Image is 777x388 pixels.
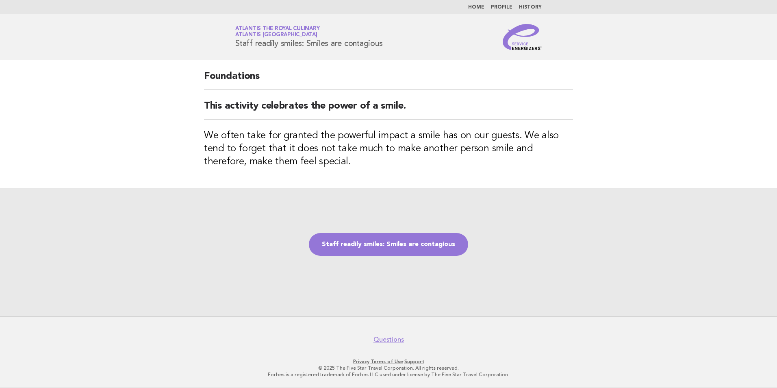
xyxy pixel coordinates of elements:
[235,33,317,38] span: Atlantis [GEOGRAPHIC_DATA]
[371,359,403,364] a: Terms of Use
[204,129,573,168] h3: We often take for granted the powerful impact a smile has on our guests. We also tend to forget t...
[404,359,424,364] a: Support
[519,5,542,10] a: History
[140,371,637,378] p: Forbes is a registered trademark of Forbes LLC used under license by The Five Star Travel Corpora...
[204,70,573,90] h2: Foundations
[373,336,404,344] a: Questions
[140,358,637,365] p: · ·
[235,26,382,48] h1: Staff readily smiles: Smiles are contagious
[468,5,484,10] a: Home
[235,26,319,37] a: Atlantis the Royal CulinaryAtlantis [GEOGRAPHIC_DATA]
[353,359,369,364] a: Privacy
[503,24,542,50] img: Service Energizers
[491,5,512,10] a: Profile
[309,233,468,256] a: Staff readily smiles: Smiles are contagious
[204,100,573,120] h2: This activity celebrates the power of a smile.
[140,365,637,371] p: © 2025 The Five Star Travel Corporation. All rights reserved.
